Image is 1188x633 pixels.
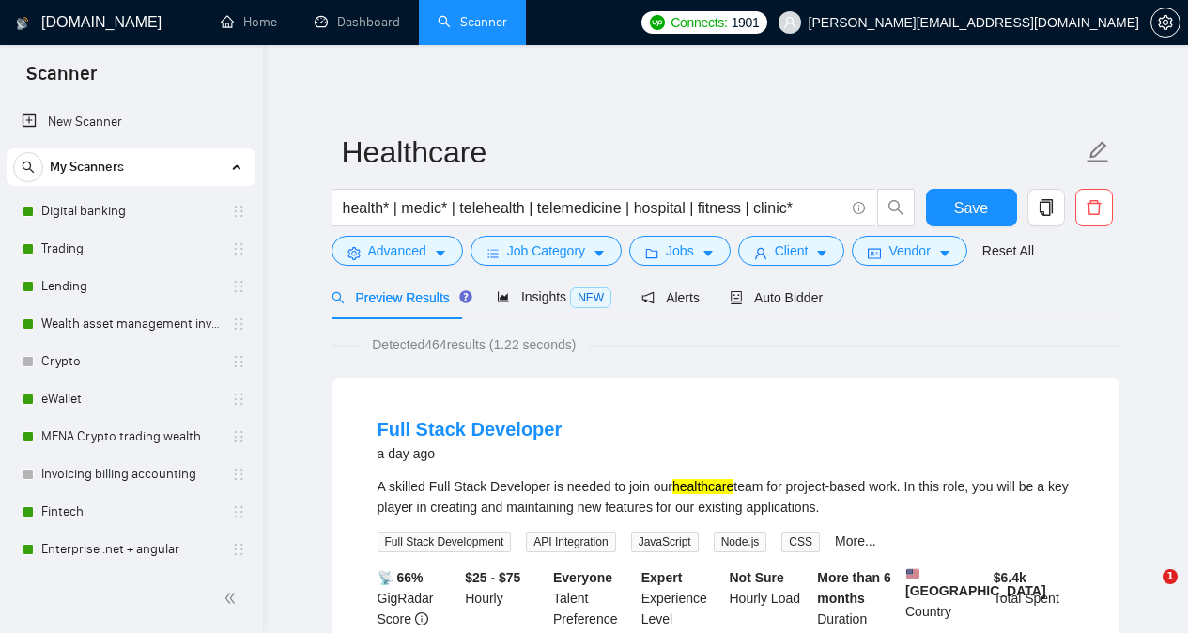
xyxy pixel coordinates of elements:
[11,60,112,100] span: Scanner
[231,204,246,219] span: holder
[1076,199,1112,216] span: delete
[1150,15,1180,30] a: setting
[990,567,1078,629] div: Total Spent
[1163,569,1178,584] span: 1
[231,316,246,332] span: holder
[714,532,767,552] span: Node.js
[342,129,1082,176] input: Scanner name...
[732,12,760,33] span: 1901
[231,279,246,294] span: holder
[378,476,1074,517] div: A skilled Full Stack Developer is needed to join our team for project-based work. In this role, y...
[332,290,467,305] span: Preview Results
[994,570,1026,585] b: $ 6.4k
[526,532,615,552] span: API Integration
[835,533,876,548] a: More...
[813,567,902,629] div: Duration
[671,12,727,33] span: Connects:
[231,429,246,444] span: holder
[231,241,246,256] span: holder
[730,291,743,304] span: robot
[368,240,426,261] span: Advanced
[465,570,520,585] b: $25 - $75
[1027,189,1065,226] button: copy
[570,287,611,308] span: NEW
[41,531,220,568] a: Enterprise .net + angular
[878,199,914,216] span: search
[224,589,242,608] span: double-left
[315,14,400,30] a: dashboardDashboard
[549,567,638,629] div: Talent Preference
[902,567,990,629] div: Country
[877,189,915,226] button: search
[738,236,845,266] button: userClientcaret-down
[231,467,246,482] span: holder
[1151,15,1180,30] span: setting
[22,103,240,141] a: New Scanner
[1086,140,1110,164] span: edit
[378,442,563,465] div: a day ago
[702,246,715,260] span: caret-down
[50,148,124,186] span: My Scanners
[461,567,549,629] div: Hourly
[471,236,622,266] button: barsJob Categorycaret-down
[332,236,463,266] button: settingAdvancedcaret-down
[553,570,612,585] b: Everyone
[853,202,865,214] span: info-circle
[41,493,220,531] a: Fintech
[41,343,220,380] a: Crypto
[817,570,891,606] b: More than 6 months
[982,240,1034,261] a: Reset All
[457,288,474,305] div: Tooltip anchor
[954,196,988,220] span: Save
[783,16,796,29] span: user
[926,189,1017,226] button: Save
[41,193,220,230] a: Digital banking
[486,246,500,260] span: bars
[905,567,1046,598] b: [GEOGRAPHIC_DATA]
[332,291,345,304] span: search
[888,240,930,261] span: Vendor
[231,542,246,557] span: holder
[41,268,220,305] a: Lending
[497,290,510,303] span: area-chart
[1028,199,1064,216] span: copy
[593,246,606,260] span: caret-down
[1150,8,1180,38] button: setting
[497,289,611,304] span: Insights
[638,567,726,629] div: Experience Level
[41,455,220,493] a: Invoicing billing accounting
[231,504,246,519] span: holder
[815,246,828,260] span: caret-down
[347,246,361,260] span: setting
[343,196,844,220] input: Search Freelance Jobs...
[754,246,767,260] span: user
[666,240,694,261] span: Jobs
[41,380,220,418] a: eWallet
[775,240,809,261] span: Client
[641,290,700,305] span: Alerts
[378,532,512,552] span: Full Stack Development
[629,236,731,266] button: folderJobscaret-down
[378,570,424,585] b: 📡 66%
[415,612,428,625] span: info-circle
[938,246,951,260] span: caret-down
[631,532,699,552] span: JavaScript
[730,290,823,305] span: Auto Bidder
[41,230,220,268] a: Trading
[378,419,563,440] a: Full Stack Developer
[438,14,507,30] a: searchScanner
[16,8,29,39] img: logo
[645,246,658,260] span: folder
[14,161,42,174] span: search
[221,14,277,30] a: homeHome
[41,305,220,343] a: Wealth asset management investment
[852,236,966,266] button: idcardVendorcaret-down
[1124,569,1169,614] iframe: Intercom live chat
[231,354,246,369] span: holder
[726,567,814,629] div: Hourly Load
[374,567,462,629] div: GigRadar Score
[231,392,246,407] span: holder
[7,103,255,141] li: New Scanner
[507,240,585,261] span: Job Category
[868,246,881,260] span: idcard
